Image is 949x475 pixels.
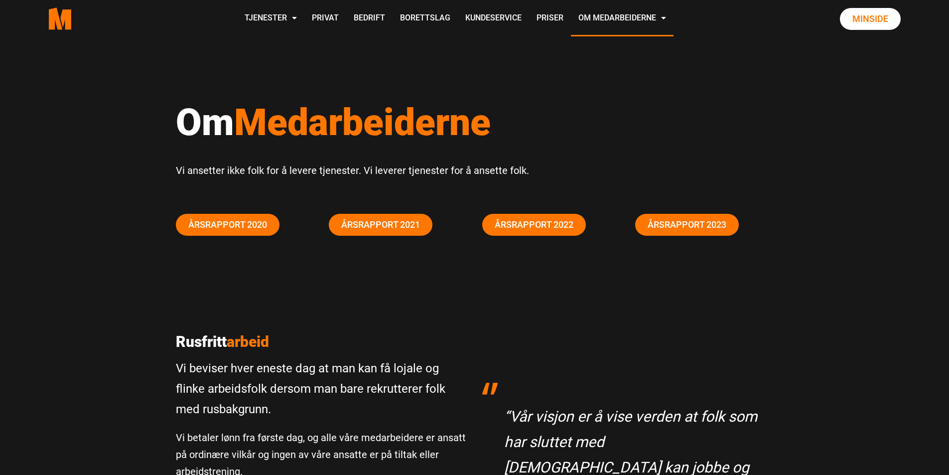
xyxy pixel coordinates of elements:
a: Priser [529,1,571,36]
span: Medarbeiderne [234,100,491,144]
h1: Om [176,100,774,145]
a: Årsrapport 2020 [176,214,279,236]
a: Minside [840,8,901,30]
p: Vi ansetter ikke folk for å levere tjenester. Vi leverer tjenester for å ansette folk. [176,162,774,179]
a: Årsrapport 2021 [329,214,432,236]
a: Kundeservice [458,1,529,36]
a: Årsrapport 2022 [482,214,586,236]
p: Vi beviser hver eneste dag at man kan få lojale og flinke arbeidsfolk dersom man bare rekrutterer... [176,358,467,419]
span: arbeid [227,333,269,350]
a: Årsrapport 2023 [635,214,739,236]
a: Privat [304,1,346,36]
a: Tjenester [237,1,304,36]
p: Rusfritt [176,333,467,351]
a: Bedrift [346,1,393,36]
a: Om Medarbeiderne [571,1,674,36]
a: Borettslag [393,1,458,36]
